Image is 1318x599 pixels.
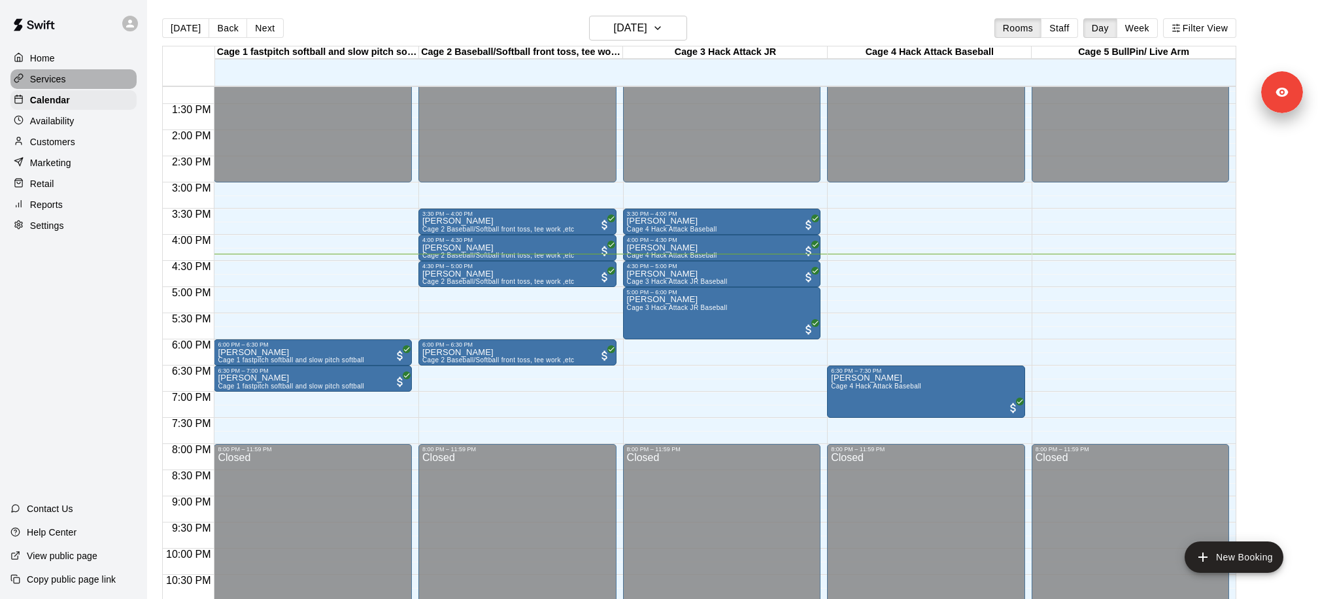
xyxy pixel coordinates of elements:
[627,252,717,259] span: Cage 4 Hack Attack Baseball
[627,278,728,285] span: Cage 3 Hack Attack JR Baseball
[169,444,214,455] span: 8:00 PM
[627,263,817,269] div: 4:30 PM – 5:00 PM
[422,341,613,348] div: 6:00 PM – 6:30 PM
[828,46,1032,59] div: Cage 4 Hack Attack Baseball
[827,366,1025,418] div: 6:30 PM – 7:30 PM: Luis Esparza
[218,356,364,364] span: Cage 1 fastpitch softball and slow pitch softball
[623,46,827,59] div: Cage 3 Hack Attack JR
[614,19,647,37] h6: [DATE]
[623,287,821,339] div: 5:00 PM – 6:00 PM: Ashtyn Marquez
[598,271,611,284] span: All customers have paid
[10,132,137,152] a: Customers
[169,104,214,115] span: 1:30 PM
[1036,446,1226,453] div: 8:00 PM – 11:59 PM
[10,111,137,131] div: Availability
[218,446,408,453] div: 8:00 PM – 11:59 PM
[422,237,613,243] div: 4:00 PM – 4:30 PM
[169,522,214,534] span: 9:30 PM
[30,156,71,169] p: Marketing
[218,368,408,374] div: 6:30 PM – 7:00 PM
[422,356,574,364] span: Cage 2 Baseball/Softball front toss, tee work ,etc
[30,94,70,107] p: Calendar
[422,211,613,217] div: 3:30 PM – 4:00 PM
[831,383,921,390] span: Cage 4 Hack Attack Baseball
[422,446,613,453] div: 8:00 PM – 11:59 PM
[30,73,66,86] p: Services
[1041,18,1078,38] button: Staff
[1007,402,1020,415] span: All customers have paid
[598,218,611,231] span: All customers have paid
[598,245,611,258] span: All customers have paid
[169,313,214,324] span: 5:30 PM
[627,211,817,217] div: 3:30 PM – 4:00 PM
[418,209,617,235] div: 3:30 PM – 4:00 PM: Christopher Thompson
[27,573,116,586] p: Copy public page link
[10,195,137,214] a: Reports
[831,368,1021,374] div: 6:30 PM – 7:30 PM
[169,392,214,403] span: 7:00 PM
[394,375,407,388] span: All customers have paid
[162,18,209,38] button: [DATE]
[218,341,408,348] div: 6:00 PM – 6:30 PM
[246,18,283,38] button: Next
[994,18,1041,38] button: Rooms
[10,153,137,173] a: Marketing
[627,446,817,453] div: 8:00 PM – 11:59 PM
[419,46,623,59] div: Cage 2 Baseball/Softball front toss, tee work , No Machine
[422,263,613,269] div: 4:30 PM – 5:00 PM
[30,219,64,232] p: Settings
[169,209,214,220] span: 3:30 PM
[623,261,821,287] div: 4:30 PM – 5:00 PM: Asha Rupp
[418,261,617,287] div: 4:30 PM – 5:00 PM: Christopher Thompson
[30,52,55,65] p: Home
[163,549,214,560] span: 10:00 PM
[169,130,214,141] span: 2:00 PM
[169,366,214,377] span: 6:30 PM
[802,245,815,258] span: All customers have paid
[422,226,574,233] span: Cage 2 Baseball/Softball front toss, tee work ,etc
[831,446,1021,453] div: 8:00 PM – 11:59 PM
[10,48,137,68] a: Home
[30,114,75,128] p: Availability
[169,182,214,194] span: 3:00 PM
[30,135,75,148] p: Customers
[598,349,611,362] span: All customers have paid
[802,218,815,231] span: All customers have paid
[1032,46,1236,59] div: Cage 5 BullPin/ Live Arm
[215,46,419,59] div: Cage 1 fastpitch softball and slow pitch softball
[802,271,815,284] span: All customers have paid
[10,69,137,89] a: Services
[10,216,137,235] div: Settings
[589,16,687,41] button: [DATE]
[218,383,364,390] span: Cage 1 fastpitch softball and slow pitch softball
[169,418,214,429] span: 7:30 PM
[27,526,76,539] p: Help Center
[163,575,214,586] span: 10:30 PM
[169,470,214,481] span: 8:30 PM
[30,198,63,211] p: Reports
[27,549,97,562] p: View public page
[10,174,137,194] a: Retail
[802,323,815,336] span: All customers have paid
[1083,18,1117,38] button: Day
[214,339,412,366] div: 6:00 PM – 6:30 PM: Katelynn Moracco
[1185,541,1283,573] button: add
[1117,18,1158,38] button: Week
[169,496,214,507] span: 9:00 PM
[10,90,137,110] a: Calendar
[169,287,214,298] span: 5:00 PM
[1163,18,1236,38] button: Filter View
[169,339,214,351] span: 6:00 PM
[623,235,821,261] div: 4:00 PM – 4:30 PM: Marcus Baray
[169,261,214,272] span: 4:30 PM
[418,339,617,366] div: 6:00 PM – 6:30 PM: Cage 2 Baseball/Softball front toss, tee work ,etc
[209,18,247,38] button: Back
[418,235,617,261] div: 4:00 PM – 4:30 PM: Christopher Thompson
[169,156,214,167] span: 2:30 PM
